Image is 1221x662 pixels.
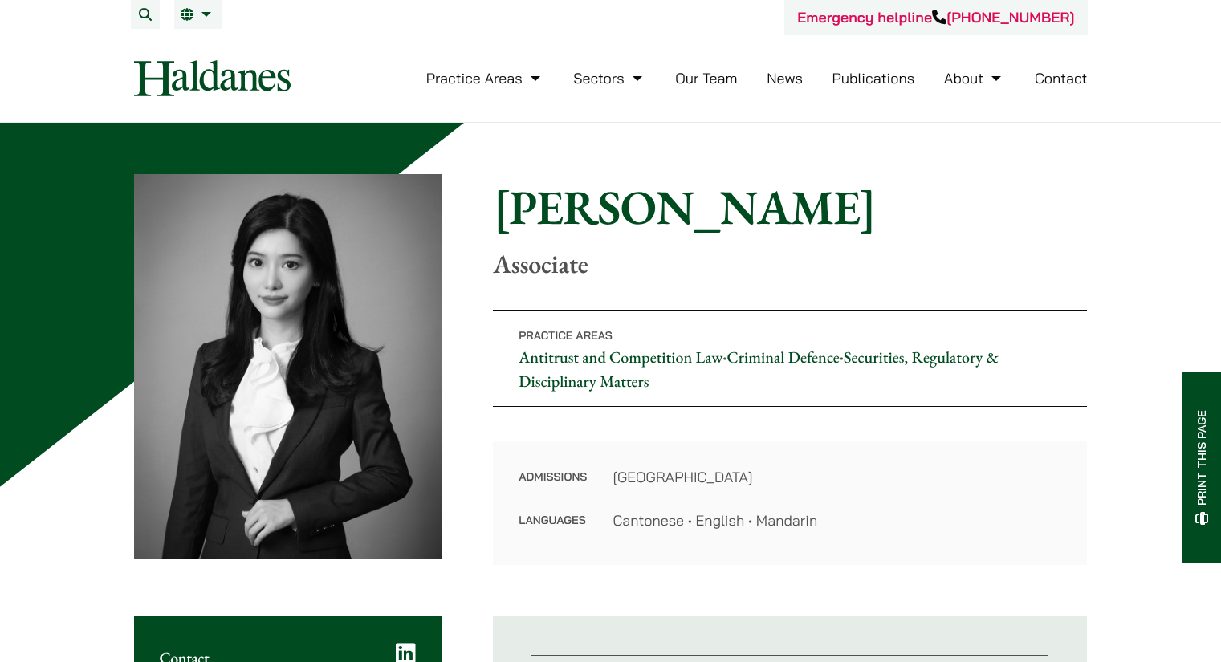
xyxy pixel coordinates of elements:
dt: Languages [519,510,587,531]
a: Contact [1035,69,1088,87]
dd: [GEOGRAPHIC_DATA] [613,466,1061,488]
a: Emergency helpline[PHONE_NUMBER] [797,8,1074,26]
img: Logo of Haldanes [134,60,291,96]
a: News [767,69,803,87]
a: Securities, Regulatory & Disciplinary Matters [519,347,999,392]
a: Criminal Defence [727,347,840,368]
h1: [PERSON_NAME] [493,178,1087,236]
p: Associate [493,249,1087,279]
a: EN [181,8,215,21]
a: Antitrust and Competition Law [519,347,722,368]
dt: Admissions [519,466,587,510]
img: Florence Yan photo [134,174,442,559]
a: Sectors [573,69,645,87]
a: Practice Areas [426,69,544,87]
a: Our Team [675,69,737,87]
a: About [944,69,1005,87]
p: • • [493,310,1087,407]
span: Practice Areas [519,328,613,343]
a: Publications [832,69,915,87]
dd: Cantonese • English • Mandarin [613,510,1061,531]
